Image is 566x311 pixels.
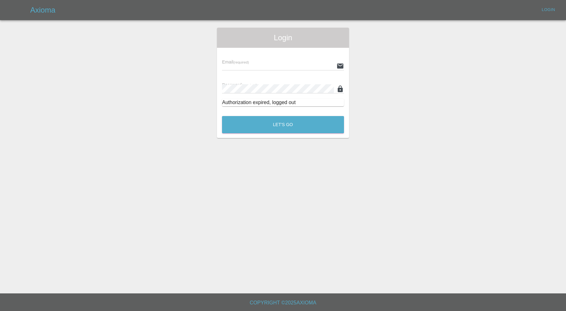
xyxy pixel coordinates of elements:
h6: Copyright © 2025 Axioma [5,298,561,307]
span: Login [222,33,344,43]
h5: Axioma [30,5,55,15]
button: Let's Go [222,116,344,133]
small: (required) [242,83,258,87]
span: Password [222,82,257,87]
small: (required) [233,60,249,64]
a: Login [538,5,558,15]
span: Email [222,59,249,64]
div: Authorization expired, logged out [222,99,344,106]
